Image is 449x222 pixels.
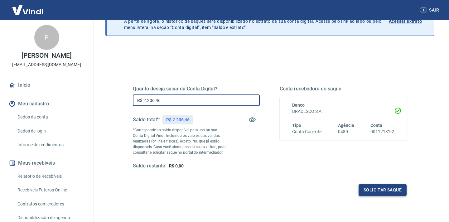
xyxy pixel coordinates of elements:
p: *Corresponde ao saldo disponível para uso na sua Conta Digital Vindi. Incluindo os valores das ve... [133,127,228,155]
h5: Saldo total*: [133,117,160,123]
h5: Saldo restante: [133,163,167,169]
a: Dados de login [15,125,86,138]
a: Início [7,78,86,92]
button: Meus recebíveis [7,156,86,170]
a: Acessar extrato [389,12,429,31]
span: Conta [370,123,382,128]
h6: 0480 [338,128,354,135]
h5: Conta recebedora do saque [280,86,407,92]
button: Sair [419,4,442,16]
p: A partir de agora, o histórico de saques será disponibilizado no extrato da sua conta digital. Ac... [124,12,381,31]
h6: Conta Corrente [292,128,321,135]
a: Informe de rendimentos [15,138,86,151]
img: Vindi [7,0,48,19]
span: Banco [292,103,305,108]
button: Meu cadastro [7,97,86,111]
p: R$ 2.206,46 [166,117,189,123]
span: Agência [338,123,354,128]
a: Contratos com credores [15,198,86,210]
div: P [34,25,59,50]
span: R$ 0,00 [169,163,184,168]
a: Dados da conta [15,111,86,123]
p: Acessar extrato [389,18,422,24]
h6: 00112181-2 [370,128,394,135]
h6: BRADESCO S.A. [292,108,394,115]
p: [PERSON_NAME] [22,52,71,59]
span: Tipo [292,123,301,128]
button: Solicitar saque [359,184,407,196]
a: Relatório de Recebíveis [15,170,86,183]
p: [EMAIL_ADDRESS][DOMAIN_NAME] [12,61,81,68]
h5: Quanto deseja sacar da Conta Digital? [133,86,260,92]
a: Recebíveis Futuros Online [15,184,86,196]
